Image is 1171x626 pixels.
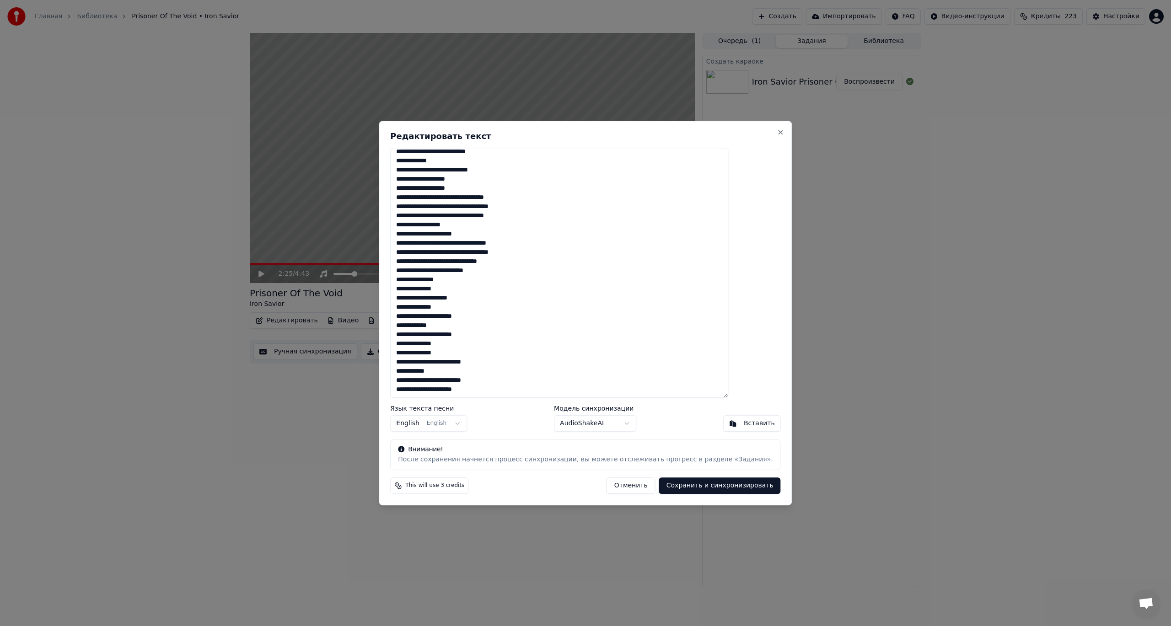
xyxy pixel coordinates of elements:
[405,482,464,489] span: This will use 3 credits
[723,415,781,432] button: Вставить
[607,477,655,494] button: Отменить
[398,445,773,454] div: Внимание!
[659,477,781,494] button: Сохранить и синхронизировать
[744,419,775,428] div: Вставить
[554,405,636,412] label: Модель синхронизации
[390,132,780,140] h2: Редактировать текст
[398,455,773,464] div: После сохранения начнется процесс синхронизации, вы можете отслеживать прогресс в разделе «Задания».
[390,405,467,412] label: Язык текста песни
